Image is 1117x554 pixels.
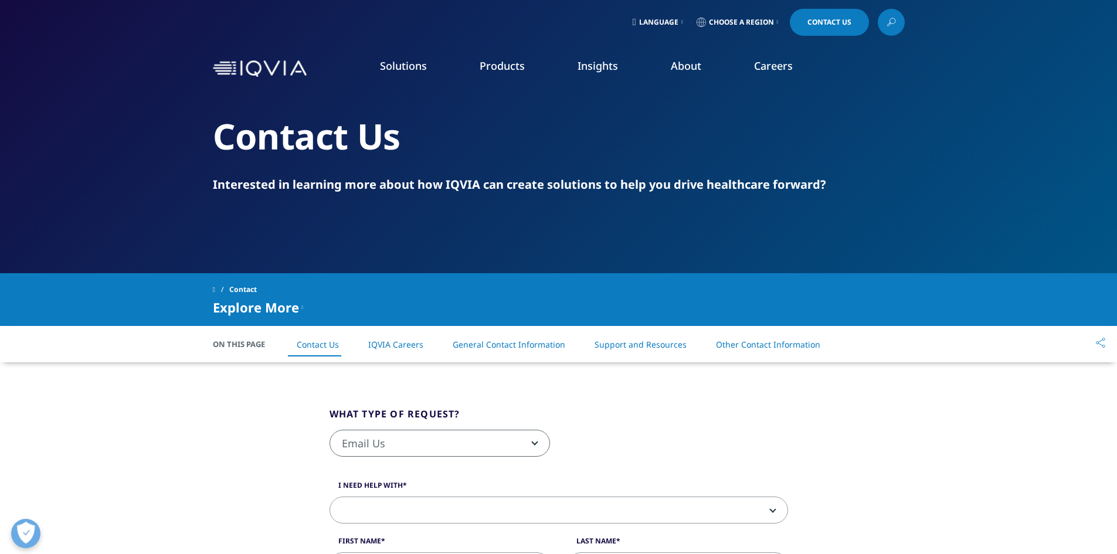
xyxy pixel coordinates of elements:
span: Language [639,18,678,27]
a: Contact Us [790,9,869,36]
span: Email Us [330,430,549,457]
a: Insights [578,59,618,73]
span: Contact Us [807,19,851,26]
a: Solutions [380,59,427,73]
span: Explore More [213,300,299,314]
a: Products [480,59,525,73]
a: Contact Us [297,339,339,350]
a: General Contact Information [453,339,565,350]
span: On This Page [213,338,277,350]
button: Open Preferences [11,519,40,548]
img: IQVIA Healthcare Information Technology and Pharma Clinical Research Company [213,60,307,77]
span: Contact [229,279,257,300]
a: Other Contact Information [716,339,820,350]
label: Last Name [568,536,788,552]
a: Careers [754,59,793,73]
label: I need help with [330,480,788,497]
label: First Name [330,536,550,552]
a: Support and Resources [595,339,687,350]
div: Interested in learning more about how IQVIA can create solutions to help you drive healthcare for... [213,176,905,193]
h2: Contact Us [213,114,905,158]
a: About [671,59,701,73]
span: Choose a Region [709,18,774,27]
nav: Primary [311,41,905,96]
span: Email Us [330,430,550,457]
legend: What type of request? [330,407,460,430]
a: IQVIA Careers [368,339,423,350]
